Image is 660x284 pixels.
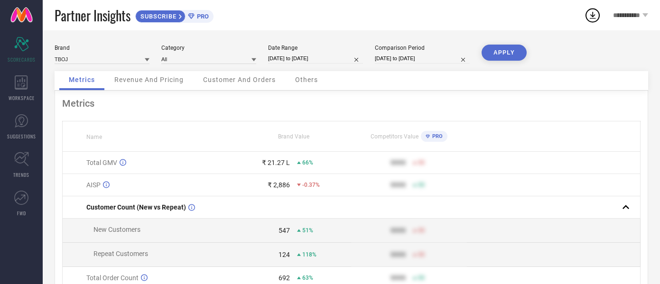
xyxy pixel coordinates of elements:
input: Select date range [268,54,363,64]
div: Open download list [584,7,601,24]
span: 66% [302,159,313,166]
span: WORKSPACE [9,94,35,101]
div: 124 [279,251,290,258]
div: Metrics [62,98,641,109]
div: 9999 [390,181,406,189]
span: Partner Insights [55,6,130,25]
span: -0.37% [302,182,320,188]
span: Repeat Customers [93,250,148,257]
span: SUBSCRIBE [136,13,179,20]
div: Category [161,45,256,51]
div: Date Range [268,45,363,51]
span: Total Order Count [86,274,139,282]
div: 692 [279,274,290,282]
span: Name [86,134,102,140]
span: PRO [430,133,443,139]
div: 547 [279,227,290,234]
span: AISP [86,181,101,189]
span: Customer And Orders [203,76,276,83]
span: 118% [302,251,316,258]
span: 50 [418,159,425,166]
div: 9999 [390,251,406,258]
span: Competitors Value [371,133,418,140]
button: APPLY [482,45,527,61]
span: Revenue And Pricing [114,76,184,83]
span: Total GMV [86,159,117,166]
div: 9999 [390,274,406,282]
span: New Customers [93,226,140,233]
a: SUBSCRIBEPRO [135,8,214,23]
span: Others [295,76,318,83]
div: ₹ 21.27 L [262,159,290,166]
span: Brand Value [278,133,309,140]
span: TRENDS [13,171,29,178]
span: 51% [302,227,313,234]
span: 50 [418,251,425,258]
div: ₹ 2,886 [268,181,290,189]
span: 50 [418,182,425,188]
div: 9999 [390,227,406,234]
span: Customer Count (New vs Repeat) [86,203,186,211]
span: PRO [195,13,209,20]
span: 50 [418,275,425,281]
input: Select comparison period [375,54,470,64]
span: FWD [17,210,26,217]
span: SUGGESTIONS [7,133,36,140]
span: 63% [302,275,313,281]
span: Metrics [69,76,95,83]
div: Brand [55,45,149,51]
div: Comparison Period [375,45,470,51]
span: 50 [418,227,425,234]
span: SCORECARDS [8,56,36,63]
div: 9999 [390,159,406,166]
